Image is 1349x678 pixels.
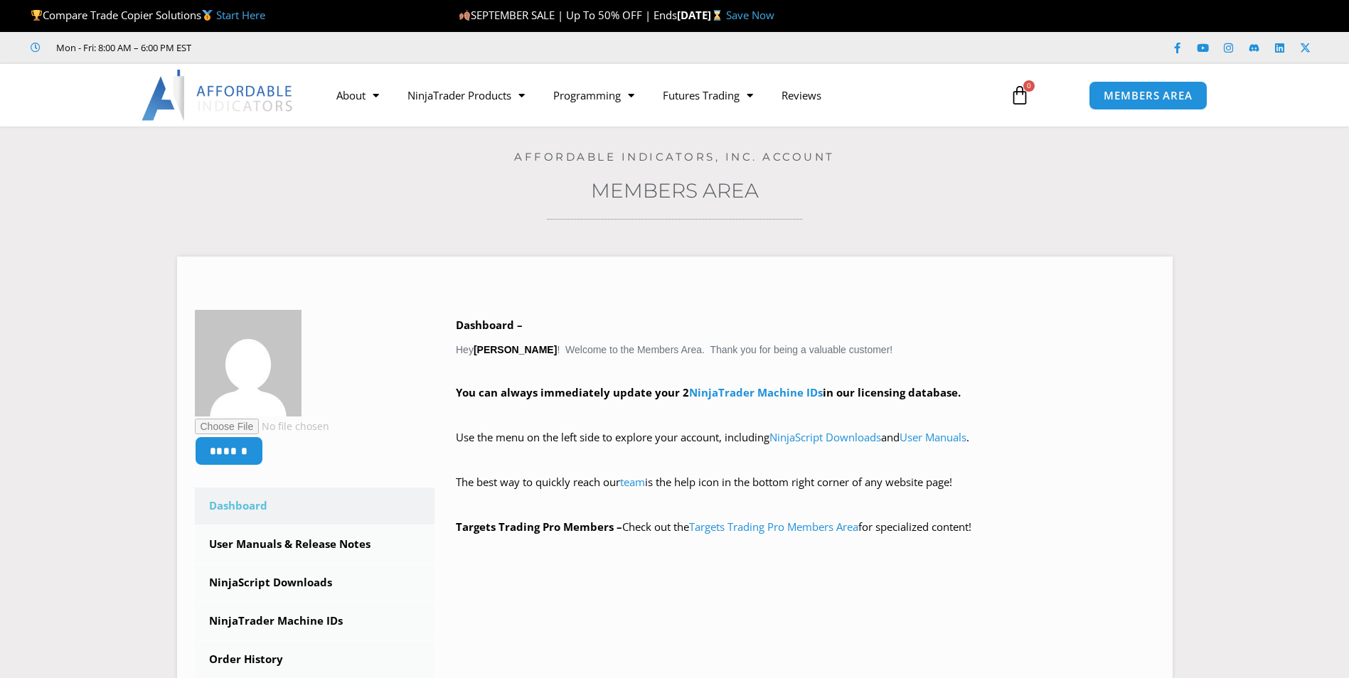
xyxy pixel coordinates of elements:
[456,428,1155,468] p: Use the menu on the left side to explore your account, including and .
[900,430,966,444] a: User Manuals
[1089,81,1207,110] a: MEMBERS AREA
[195,310,302,416] img: 4962ea3bcd472ca18eb50f8c263cc3739505ef7038536f8b3db7340d802605ab
[216,8,265,22] a: Start Here
[474,344,557,355] strong: [PERSON_NAME]
[459,10,470,21] img: 🍂
[459,8,677,22] span: SEPTEMBER SALE | Up To 50% OFF | Ends
[712,10,723,21] img: ⌛
[767,79,836,112] a: Reviews
[689,520,858,534] a: Targets Trading Pro Members Area
[539,79,649,112] a: Programming
[689,385,823,399] a: NinjaTrader Machine IDs
[591,178,759,203] a: Members Area
[726,8,774,22] a: Save Now
[195,488,435,524] a: Dashboard
[322,79,993,112] nav: Menu
[202,10,213,21] img: 🥇
[195,526,435,563] a: User Manuals & Release Notes
[195,603,435,640] a: NinjaTrader Machine IDs
[142,70,294,121] img: LogoAI | Affordable Indicators – NinjaTrader
[769,430,881,444] a: NinjaScript Downloads
[456,385,961,399] strong: You can always immediately update your 2 in our licensing database.
[456,473,1155,512] p: The best way to quickly reach our is the help icon in the bottom right corner of any website page!
[988,75,1051,116] a: 0
[620,475,645,489] a: team
[677,8,726,22] strong: [DATE]
[195,641,435,678] a: Order History
[1023,80,1035,92] span: 0
[31,10,42,21] img: 🏆
[649,79,767,112] a: Futures Trading
[53,39,191,56] span: Mon - Fri: 8:00 AM – 6:00 PM EST
[456,318,523,332] b: Dashboard –
[211,41,425,55] iframe: Customer reviews powered by Trustpilot
[393,79,539,112] a: NinjaTrader Products
[514,150,835,163] a: Affordable Indicators, Inc. Account
[456,316,1155,537] div: Hey ! Welcome to the Members Area. Thank you for being a valuable customer!
[456,520,622,534] strong: Targets Trading Pro Members –
[1104,90,1193,101] span: MEMBERS AREA
[31,8,265,22] span: Compare Trade Copier Solutions
[322,79,393,112] a: About
[195,564,435,601] a: NinjaScript Downloads
[456,517,1155,537] p: Check out the for specialized content!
